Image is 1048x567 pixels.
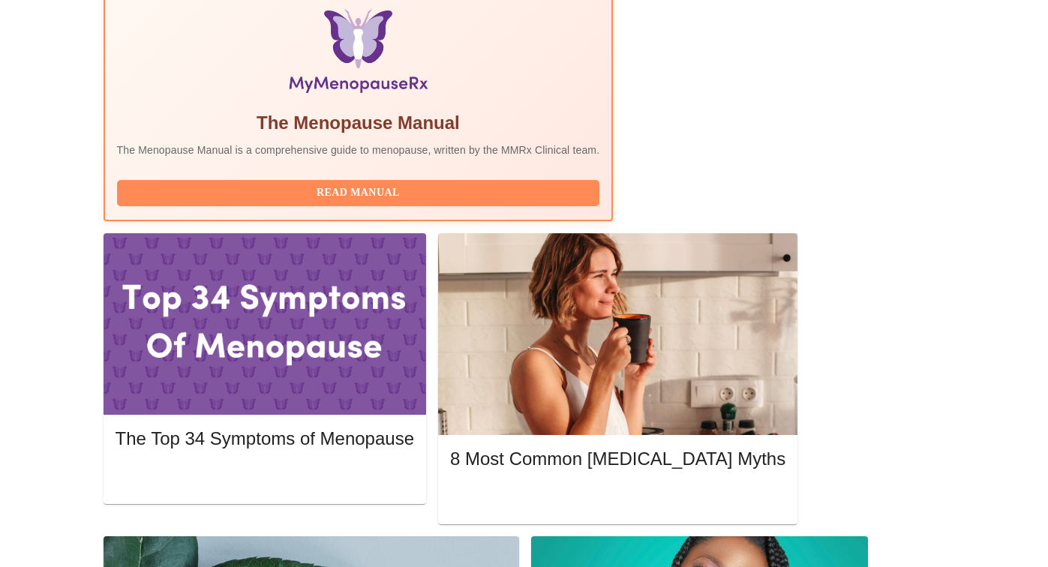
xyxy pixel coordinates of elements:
button: Read Manual [117,180,600,206]
span: Read More [465,489,770,508]
h5: The Menopause Manual [117,111,600,135]
p: The Menopause Manual is a comprehensive guide to menopause, written by the MMRx Clinical team. [117,142,600,157]
a: Read More [450,490,789,503]
h5: The Top 34 Symptoms of Menopause [116,427,414,451]
img: Menopause Manual [194,9,523,99]
span: Read Manual [132,184,585,202]
button: Read More [450,485,785,511]
h5: 8 Most Common [MEDICAL_DATA] Myths [450,447,785,471]
a: Read More [116,469,418,482]
a: Read Manual [117,185,604,198]
button: Read More [116,464,414,490]
span: Read More [131,468,399,487]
